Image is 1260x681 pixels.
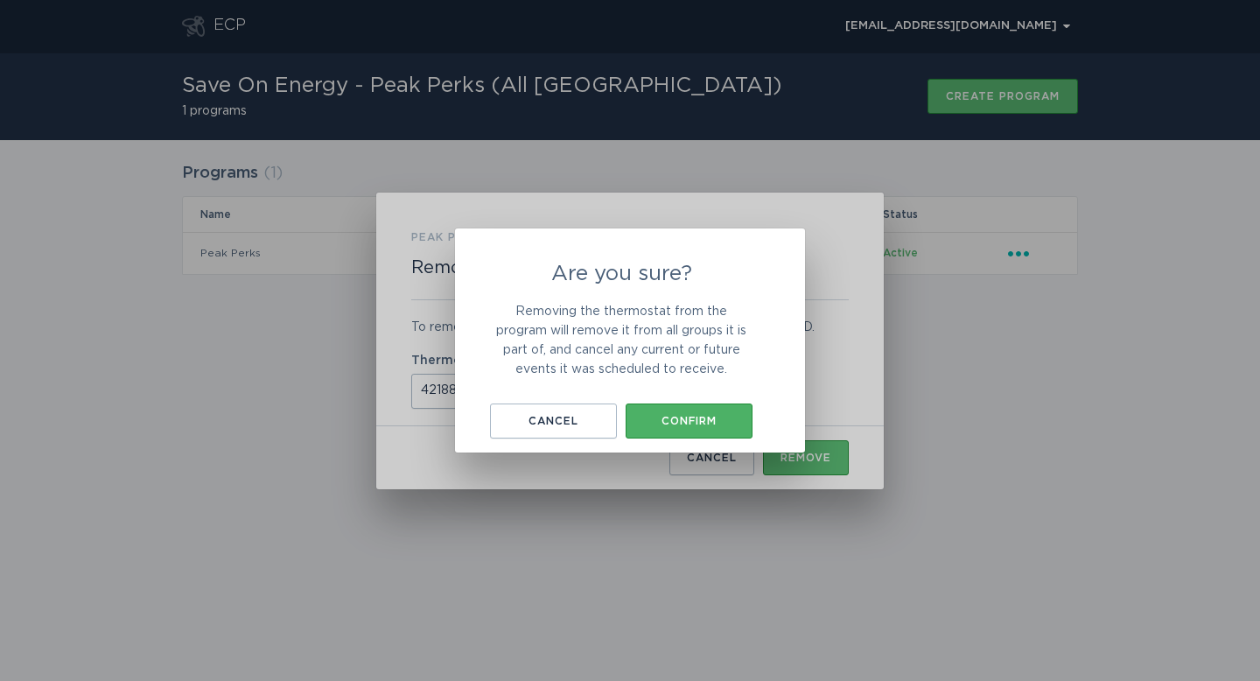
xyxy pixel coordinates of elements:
button: Cancel [490,404,617,439]
div: Cancel [499,416,608,426]
div: Are you sure? [455,228,805,453]
p: Removing the thermostat from the program will remove it from all groups it is part of, and cancel... [490,302,752,379]
div: Confirm [634,416,744,426]
h2: Are you sure? [490,263,752,284]
button: Confirm [626,404,752,439]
